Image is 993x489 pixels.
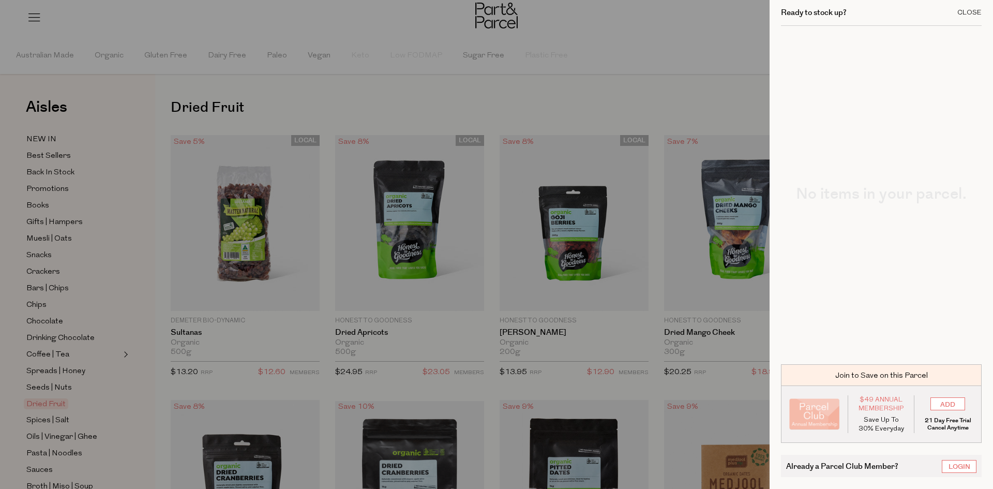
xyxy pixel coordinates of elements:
p: 21 Day Free Trial Cancel Anytime [922,417,973,432]
input: ADD [930,397,965,410]
div: Close [957,9,982,16]
div: Join to Save on this Parcel [781,364,982,386]
p: Save Up To 30% Everyday [856,416,907,433]
h2: Ready to stock up? [781,9,847,17]
span: $49 Annual Membership [856,395,907,413]
h2: No items in your parcel. [781,186,982,202]
span: Already a Parcel Club Member? [786,460,898,472]
a: Login [942,460,976,473]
